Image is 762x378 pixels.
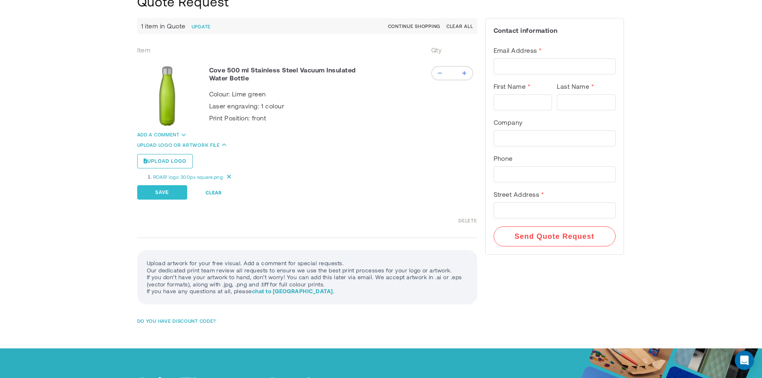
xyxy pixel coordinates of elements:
a: Continue Shopping [388,24,440,28]
span: Colour [209,90,232,98]
span: 1 item in Quote [141,22,186,30]
span: Street Address [494,190,540,198]
button: Clear all [446,24,473,28]
div: Plus [460,66,472,80]
strong: Contact information [494,26,558,34]
span: Company [494,118,523,126]
span: Last Name [557,82,589,90]
th: Item [137,36,425,58]
div: Minus [432,66,444,80]
span: Do you Have discount code? [137,318,216,324]
th: Qty [425,36,477,58]
span: Phone [494,154,513,162]
button: Save [137,185,187,200]
a: Cove 500 ml Stainless Steel Vacuum Insulated Water Bottle [137,66,197,126]
span: Lime green [232,90,266,98]
label: Upload logo [137,154,193,168]
div: Open Intercom Messenger [735,351,754,370]
a: Add a comment [137,132,180,137]
button: Clear [189,185,239,200]
button: Send Quote Request [494,226,616,246]
a: Upload logo or artwork file [137,142,220,148]
a: Delete [458,218,477,224]
a: Cove 500 ml Stainless Steel Vacuum Insulated Water Bottle [209,66,356,82]
img: Cove 500 ml vacuum insulated stainless steel bottle [137,66,197,126]
span: Email Address [494,46,537,54]
span: Laser engraving [209,102,262,110]
span: front [252,114,266,122]
button: Update Shopping Cart [192,24,211,29]
a: chat to [GEOGRAPHIC_DATA] [252,288,333,294]
span: Print Position [209,114,252,122]
span: First Name [494,82,526,90]
a: ROAR! logo 300px square.png [153,173,223,180]
div: Upload artwork for your free visual. Add a comment for special requests. Our dedicated print team... [137,250,477,304]
span: 1 colour [261,102,284,110]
